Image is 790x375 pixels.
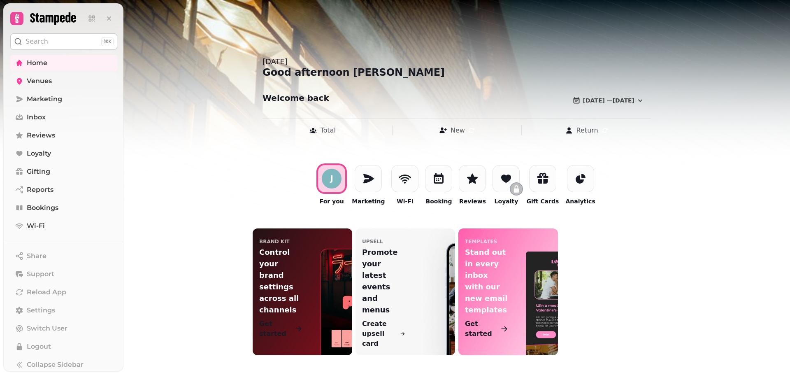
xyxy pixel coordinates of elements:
p: upsell [362,238,383,245]
span: Reviews [27,130,55,140]
button: Switch User [10,320,117,337]
p: Search [26,37,48,47]
span: Wi-Fi [27,221,45,231]
span: Switch User [27,324,67,333]
button: Logout [10,338,117,355]
a: Gifting [10,163,117,180]
a: Inbox [10,109,117,126]
p: Get started [465,319,499,339]
span: Venues [27,76,52,86]
p: For you [320,197,344,205]
p: Create upsell card [362,319,398,349]
a: upsellPromote your latest events and menusCreate upsell card [355,228,455,355]
h2: Welcome back [263,92,421,104]
a: Venues [10,73,117,89]
div: Good afternoon [PERSON_NAME] [263,66,651,79]
button: Search⌘K [10,33,117,50]
div: ⌘K [101,37,114,46]
p: Reviews [459,197,486,205]
a: Reviews [10,127,117,144]
p: Analytics [565,197,595,205]
a: Reports [10,182,117,198]
a: Wi-Fi [10,218,117,234]
span: Logout [27,342,51,352]
span: Inbox [27,112,46,122]
span: Collapse Sidebar [27,360,84,370]
p: Stand out in every inbox with our new email templates [465,247,508,316]
span: Support [27,269,54,279]
button: Reload App [10,284,117,300]
span: Home [27,58,47,68]
a: Settings [10,302,117,319]
p: Brand Kit [259,238,290,245]
span: Settings [27,305,55,315]
span: [DATE] — [DATE] [583,98,634,103]
p: Booking [425,197,452,205]
span: Bookings [27,203,58,213]
p: Get started [259,319,293,339]
span: Marketing [27,94,62,104]
span: Gifting [27,167,50,177]
div: [DATE] [263,56,651,68]
span: Reports [27,185,53,195]
p: Gift Cards [526,197,559,205]
span: Loyalty [27,149,51,158]
button: Share [10,248,117,264]
span: Reload App [27,287,66,297]
span: Share [27,251,46,261]
p: Control your brand settings across all channels [259,247,302,316]
div: J [330,175,333,182]
p: Wi-Fi [397,197,413,205]
a: Brand KitControl your brand settings across all channelsGet started [253,228,352,355]
button: [DATE] —[DATE] [566,92,651,109]
button: Support [10,266,117,282]
p: templates [465,238,497,245]
a: templatesStand out in every inbox with our new email templatesGet started [458,228,558,355]
p: Marketing [352,197,385,205]
p: Promote your latest events and menus [362,247,405,316]
button: Collapse Sidebar [10,356,117,373]
a: Bookings [10,200,117,216]
a: Home [10,55,117,71]
a: Marketing [10,91,117,107]
a: Loyalty [10,145,117,162]
p: Loyalty [495,197,518,205]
